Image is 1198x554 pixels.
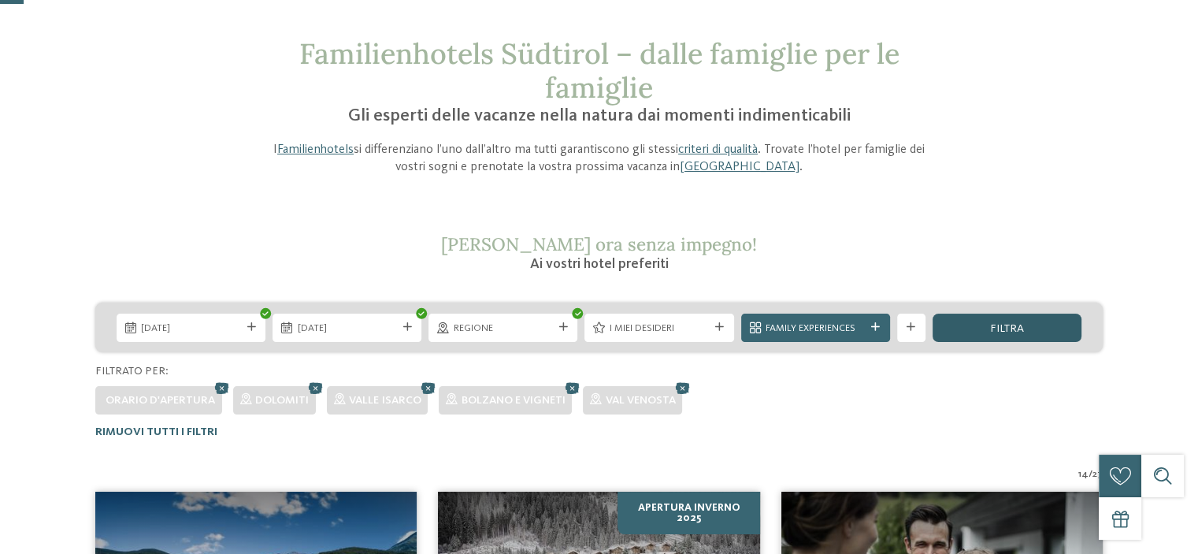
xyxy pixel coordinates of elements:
[441,232,757,255] span: [PERSON_NAME] ora senza impegno!
[1089,467,1092,481] span: /
[106,395,215,406] span: Orario d'apertura
[298,322,397,336] span: [DATE]
[277,143,354,156] a: Familienhotels
[1078,467,1089,481] span: 14
[141,322,240,336] span: [DATE]
[454,322,553,336] span: Regione
[347,107,850,125] span: Gli esperti delle vacanze nella natura dai momenti indimenticabili
[605,395,675,406] span: Val Venosta
[299,35,899,106] span: Familienhotels Südtirol – dalle famiglie per le famiglie
[766,322,865,336] span: Family Experiences
[95,366,169,377] span: Filtrato per:
[1092,467,1103,481] span: 27
[529,257,668,271] span: Ai vostri hotel preferiti
[990,323,1024,334] span: filtra
[610,322,709,336] span: I miei desideri
[255,395,309,406] span: Dolomiti
[678,143,758,156] a: criteri di qualità
[349,395,421,406] span: Valle Isarco
[461,395,565,406] span: Bolzano e vigneti
[95,426,217,437] span: Rimuovi tutti i filtri
[262,141,937,177] p: I si differenziano l’uno dall’altro ma tutti garantiscono gli stessi . Trovate l’hotel per famigl...
[680,161,799,173] a: [GEOGRAPHIC_DATA]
